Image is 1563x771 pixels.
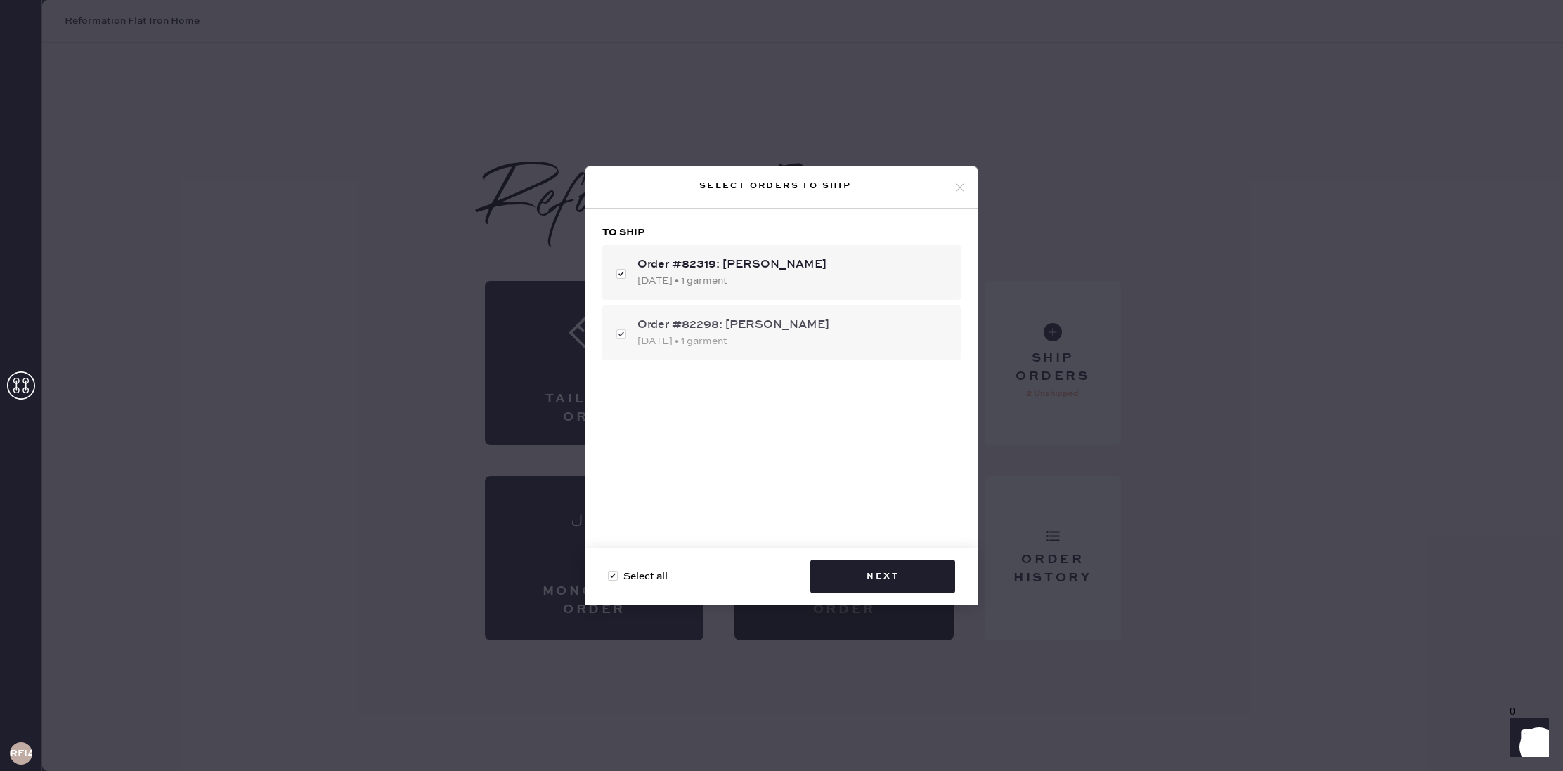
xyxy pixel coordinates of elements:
h3: RFIA [10,749,32,758]
button: Next [810,560,955,593]
iframe: Front Chat [1496,708,1557,768]
div: Order #82298: [PERSON_NAME] [637,317,949,334]
div: [DATE] • 1 garment [637,334,949,349]
span: Select all [623,569,668,584]
div: [DATE] • 1 garment [637,273,949,289]
div: Order #82319: [PERSON_NAME] [637,256,949,273]
div: Select orders to ship [597,178,954,195]
h3: To ship [602,225,961,239]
